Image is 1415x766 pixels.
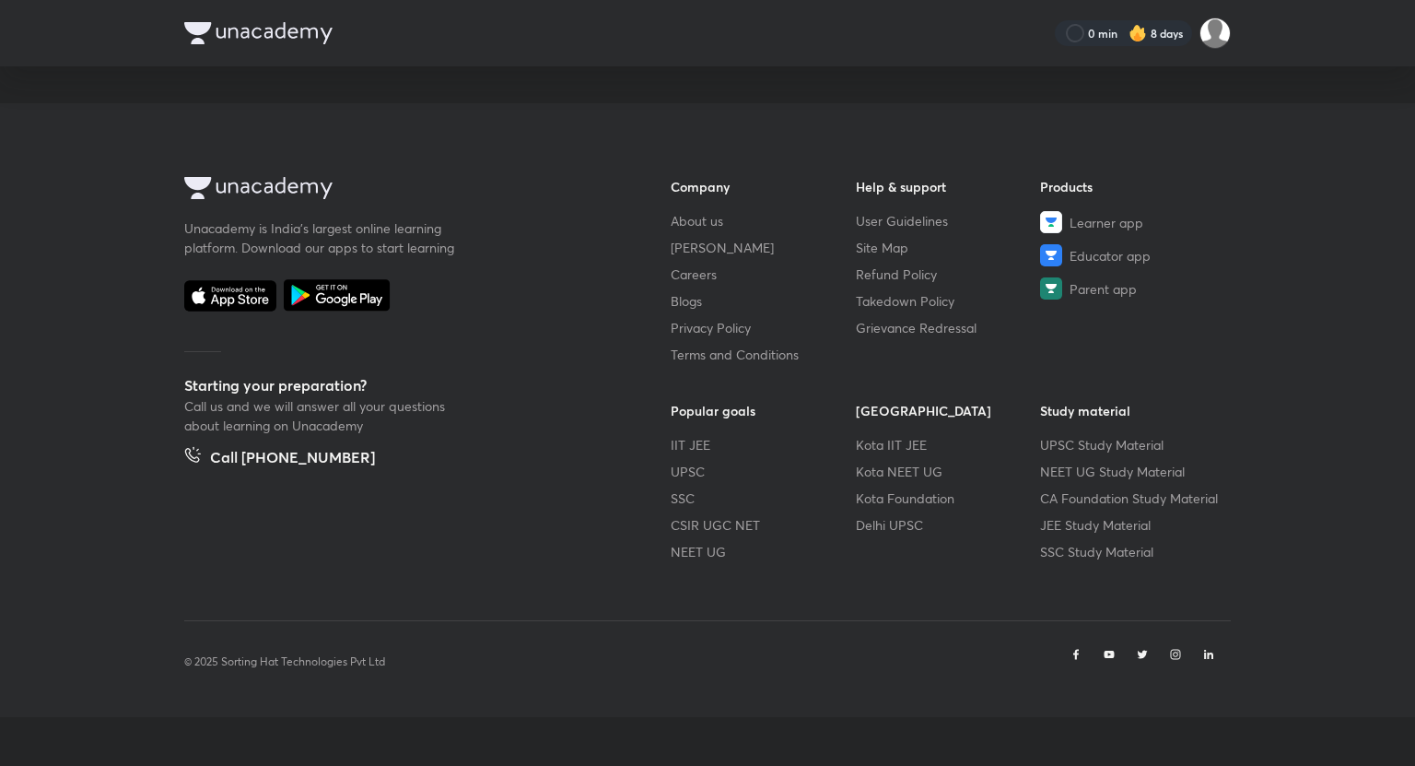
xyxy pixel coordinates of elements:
img: Company Logo [184,22,333,44]
a: Kota Foundation [856,489,1041,508]
p: Call us and we will answer all your questions about learning on Unacademy [184,396,461,435]
span: Parent app [1070,279,1137,299]
a: Kota NEET UG [856,462,1041,481]
a: Kota IIT JEE [856,435,1041,454]
a: [PERSON_NAME] [671,238,856,257]
a: UPSC Study Material [1040,435,1225,454]
a: NEET UG Study Material [1040,462,1225,481]
a: Privacy Policy [671,318,856,337]
h5: Call [PHONE_NUMBER] [210,446,375,472]
a: Careers [671,265,856,284]
h6: [GEOGRAPHIC_DATA] [856,401,1041,420]
a: CA Foundation Study Material [1040,489,1225,508]
img: Educator app [1040,244,1062,266]
img: Learner app [1040,211,1062,233]
span: Careers [671,265,717,284]
a: Educator app [1040,244,1225,266]
img: streak [1128,24,1147,42]
a: Learner app [1040,211,1225,233]
a: NEET UG [671,542,856,561]
img: Parent app [1040,277,1062,300]
a: Grievance Redressal [856,318,1041,337]
p: © 2025 Sorting Hat Technologies Pvt Ltd [184,654,385,670]
a: Parent app [1040,277,1225,300]
a: SSC [671,489,856,508]
a: JEE Study Material [1040,515,1225,535]
a: About us [671,211,856,230]
a: Site Map [856,238,1041,257]
h6: Popular goals [671,401,856,420]
a: CSIR UGC NET [671,515,856,535]
h6: Study material [1040,401,1225,420]
a: Takedown Policy [856,291,1041,311]
span: Learner app [1070,213,1143,232]
a: User Guidelines [856,211,1041,230]
a: Refund Policy [856,265,1041,284]
h5: Starting your preparation? [184,374,612,396]
a: Call [PHONE_NUMBER] [184,446,375,472]
a: Delhi UPSC [856,515,1041,535]
a: SSC Study Material [1040,542,1225,561]
a: Company Logo [184,177,612,204]
img: Nitin [1199,18,1231,49]
span: Educator app [1070,246,1151,265]
a: Terms and Conditions [671,345,856,364]
a: IIT JEE [671,435,856,454]
h6: Help & support [856,177,1041,196]
p: Unacademy is India’s largest online learning platform. Download our apps to start learning [184,218,461,257]
a: UPSC [671,462,856,481]
a: Blogs [671,291,856,311]
img: Company Logo [184,177,333,199]
h6: Company [671,177,856,196]
h6: Products [1040,177,1225,196]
